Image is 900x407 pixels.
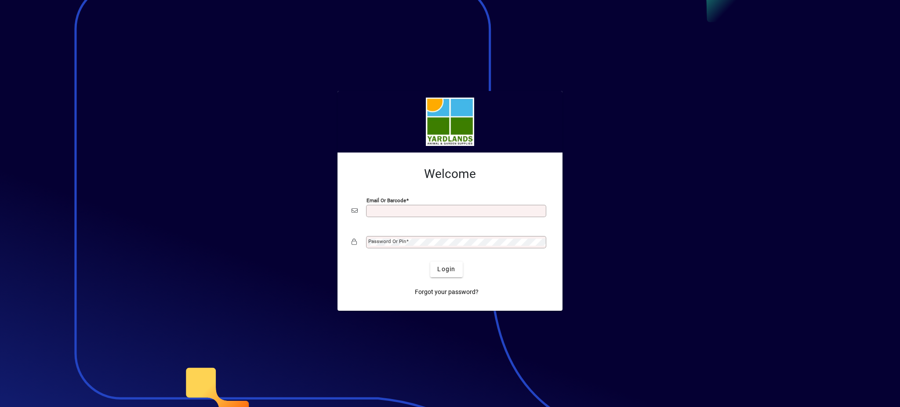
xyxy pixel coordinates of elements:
[411,284,482,300] a: Forgot your password?
[352,167,548,182] h2: Welcome
[415,287,479,297] span: Forgot your password?
[367,197,406,203] mat-label: Email or Barcode
[437,265,455,274] span: Login
[430,262,462,277] button: Login
[368,238,406,244] mat-label: Password or Pin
